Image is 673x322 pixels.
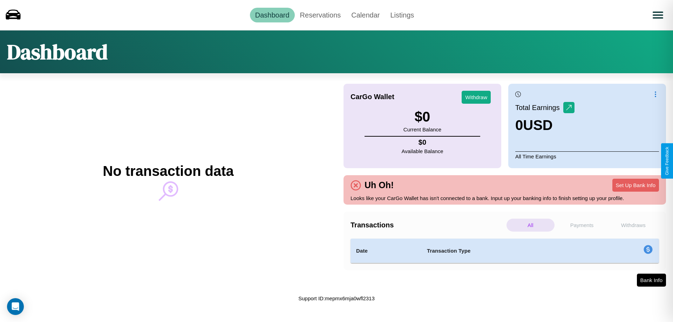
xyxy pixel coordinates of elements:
a: Reservations [295,8,346,22]
h4: Transaction Type [427,247,586,255]
h4: Transactions [351,221,505,229]
p: Available Balance [402,146,443,156]
a: Calendar [346,8,385,22]
button: Set Up Bank Info [612,179,659,192]
p: Payments [558,219,606,232]
h4: Date [356,247,416,255]
div: Give Feedback [665,147,669,175]
a: Dashboard [250,8,295,22]
h3: 0 USD [515,117,575,133]
h4: CarGo Wallet [351,93,394,101]
button: Bank Info [637,274,666,287]
p: Current Balance [403,125,441,134]
h1: Dashboard [7,37,108,66]
div: Open Intercom Messenger [7,298,24,315]
h2: No transaction data [103,163,233,179]
p: All Time Earnings [515,151,659,161]
table: simple table [351,239,659,263]
p: Total Earnings [515,101,563,114]
h4: Uh Oh! [361,180,397,190]
a: Listings [385,8,419,22]
p: Withdraws [609,219,657,232]
h4: $ 0 [402,138,443,146]
h3: $ 0 [403,109,441,125]
button: Open menu [648,5,668,25]
p: Support ID: mepmx6mja0wfl2313 [298,294,375,303]
p: Looks like your CarGo Wallet has isn't connected to a bank. Input up your banking info to finish ... [351,193,659,203]
button: Withdraw [462,91,491,104]
p: All [507,219,555,232]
